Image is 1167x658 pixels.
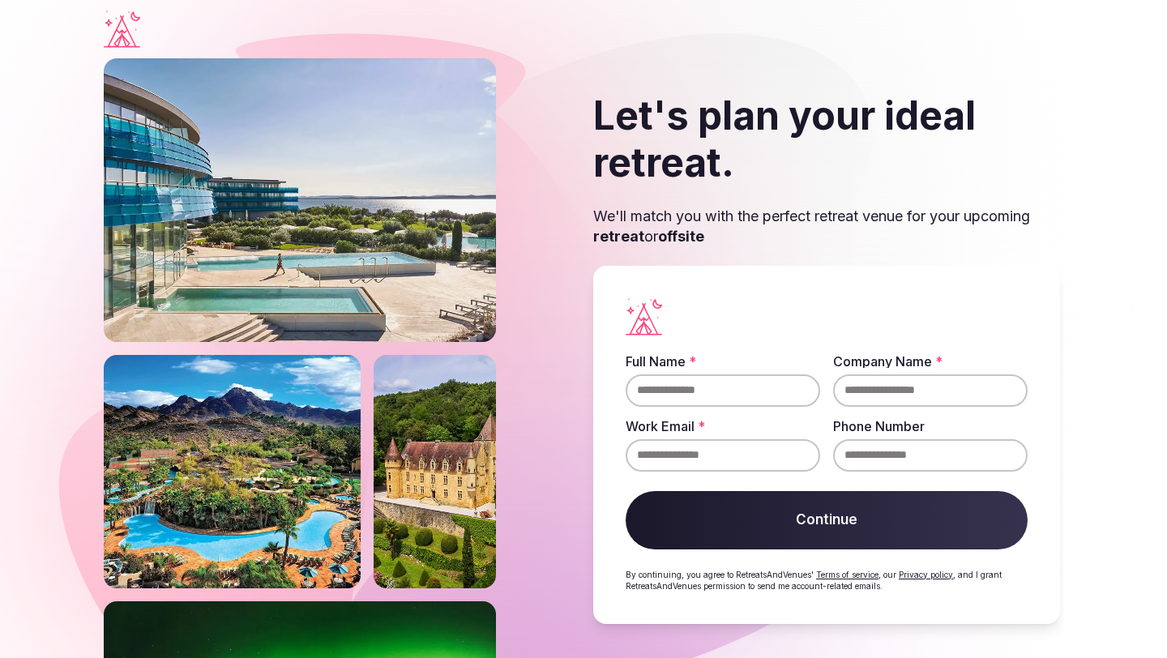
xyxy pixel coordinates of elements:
label: Full Name [626,355,820,368]
p: We'll match you with the perfect retreat venue for your upcoming or [593,206,1060,246]
p: By continuing, you agree to RetreatsAndVenues' , our , and I grant RetreatsAndVenues permission t... [626,569,1028,592]
img: Castle on a slope [374,141,496,374]
a: Terms of service [816,570,878,579]
label: Phone Number [833,420,1028,433]
label: Work Email [626,420,820,433]
img: Phoenix river ranch resort [104,141,361,374]
strong: offsite [658,228,704,245]
a: Visit the homepage [104,11,140,48]
button: Continue [626,491,1028,549]
h2: Let's plan your ideal retreat. [593,92,1060,186]
label: Company Name [833,355,1028,368]
a: Privacy policy [899,570,953,579]
strong: retreat [593,228,644,245]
